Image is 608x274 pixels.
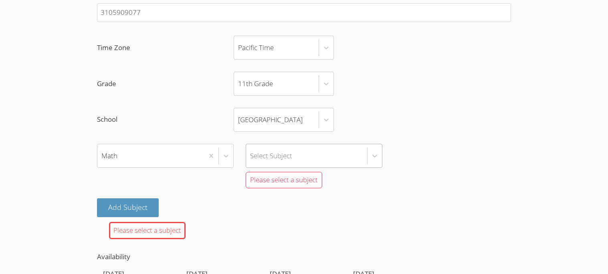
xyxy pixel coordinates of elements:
[238,42,274,54] div: Pacific Time
[101,150,117,161] div: Math
[97,114,234,125] span: School
[97,78,234,90] span: Grade
[238,38,239,57] input: Time ZonePacific Time
[250,150,292,161] div: Select Subject
[238,78,273,90] div: 11th Grade
[97,3,511,22] input: Parent Cell Phone Number
[97,198,159,217] button: Add Subject
[97,252,130,261] span: Availability
[250,175,318,184] span: Please select a subject
[97,42,234,54] span: Time Zone
[109,222,186,239] div: Please select a subject
[238,114,303,125] div: [GEOGRAPHIC_DATA]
